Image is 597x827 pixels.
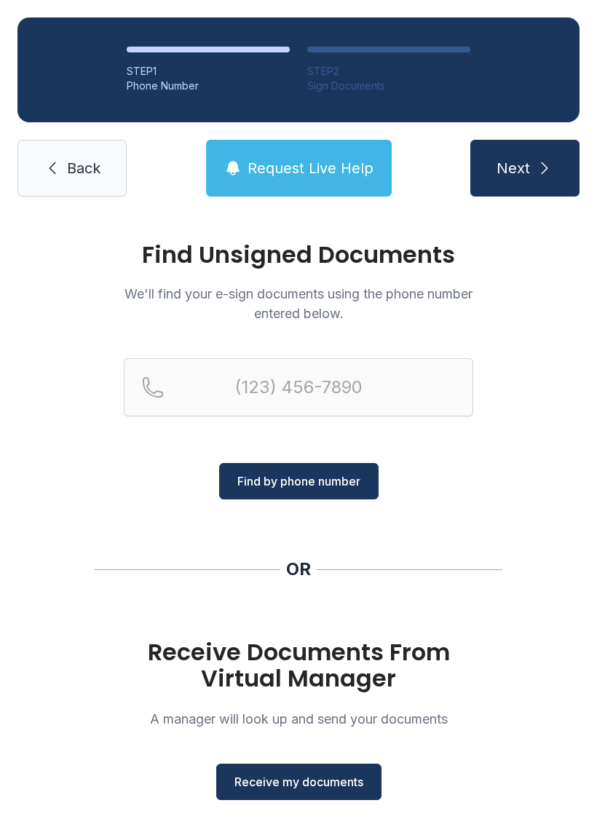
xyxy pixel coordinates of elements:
[124,709,473,729] p: A manager will look up and send your documents
[127,79,290,93] div: Phone Number
[286,558,311,581] div: OR
[307,79,470,93] div: Sign Documents
[124,243,473,266] h1: Find Unsigned Documents
[124,639,473,692] h1: Receive Documents From Virtual Manager
[237,472,360,490] span: Find by phone number
[124,284,473,323] p: We'll find your e-sign documents using the phone number entered below.
[497,158,530,178] span: Next
[124,358,473,416] input: Reservation phone number
[127,64,290,79] div: STEP 1
[307,64,470,79] div: STEP 2
[248,158,373,178] span: Request Live Help
[67,158,100,178] span: Back
[234,773,363,791] span: Receive my documents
